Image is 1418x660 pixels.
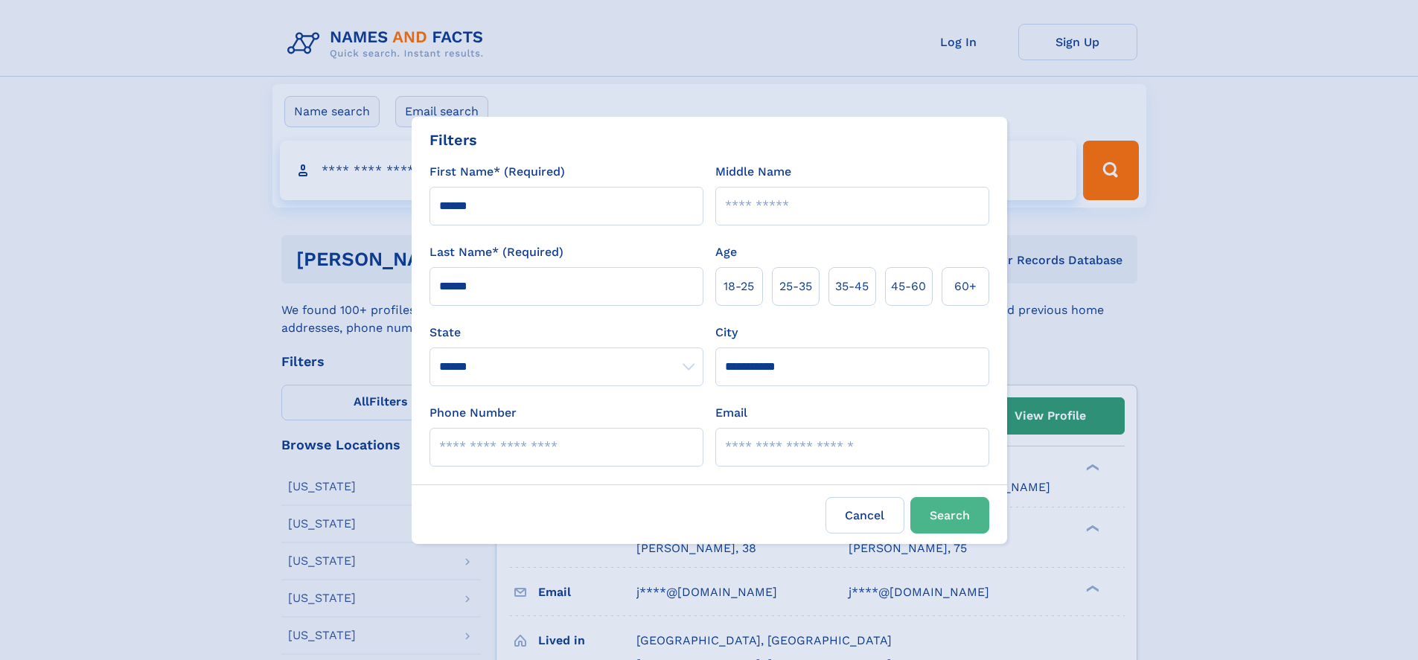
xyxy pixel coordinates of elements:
label: Phone Number [429,404,517,422]
label: Age [715,243,737,261]
span: 35‑45 [835,278,869,295]
label: State [429,324,703,342]
label: Middle Name [715,163,791,181]
div: Filters [429,129,477,151]
button: Search [910,497,989,534]
span: 18‑25 [724,278,754,295]
span: 25‑35 [779,278,812,295]
span: 45‑60 [891,278,926,295]
label: Cancel [825,497,904,534]
label: First Name* (Required) [429,163,565,181]
label: City [715,324,738,342]
span: 60+ [954,278,977,295]
label: Last Name* (Required) [429,243,563,261]
label: Email [715,404,747,422]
